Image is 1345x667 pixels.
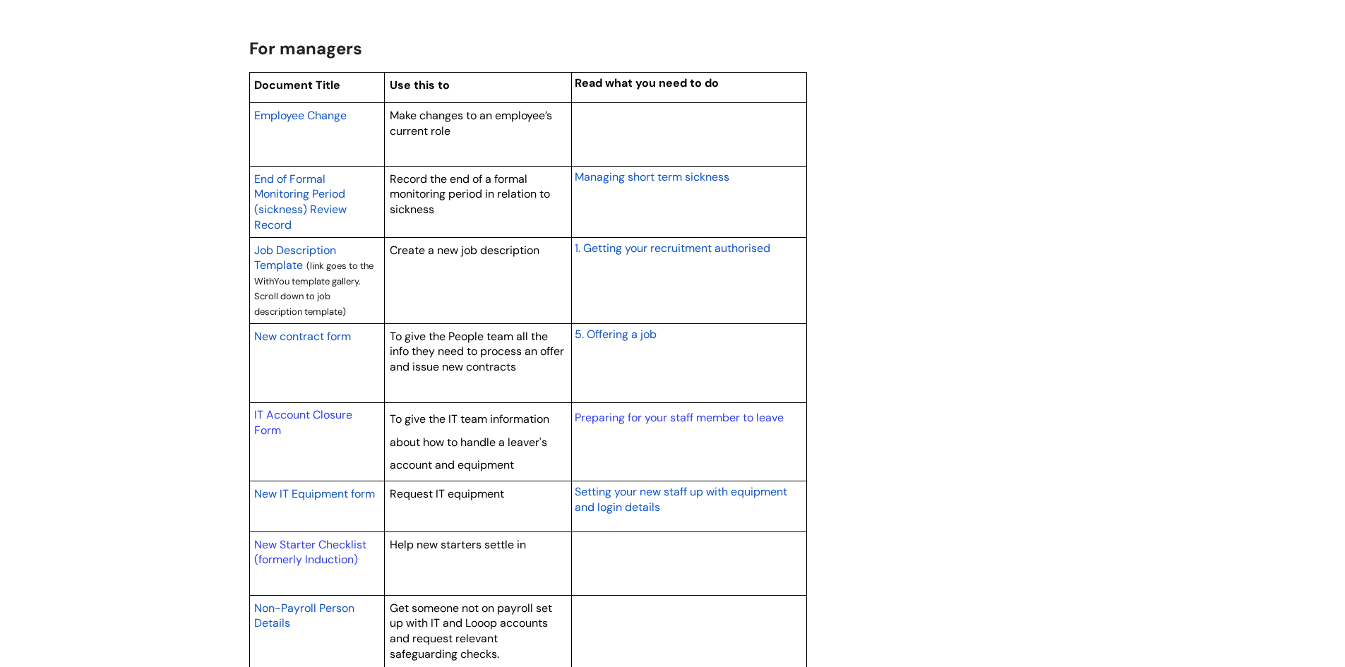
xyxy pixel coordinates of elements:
[390,78,450,92] span: Use this to
[254,260,373,318] span: (link goes to the WithYou template gallery. Scroll down to job description template)
[390,486,504,501] span: Request IT equipment
[254,599,354,632] a: Non-Payroll Person Details
[575,327,657,342] span: 5. Offering a job
[390,243,539,258] span: Create a new job description
[575,76,719,90] span: Read what you need to do
[254,172,347,232] span: End of Formal Monitoring Period (sickness) Review Record
[575,168,729,185] a: Managing short term sickness
[254,485,375,502] a: New IT Equipment form
[390,329,564,374] span: To give the People team all the info they need to process an offer and issue new contracts
[254,486,375,501] span: New IT Equipment form
[254,170,347,233] a: End of Formal Monitoring Period (sickness) Review Record
[575,483,787,515] a: Setting your new staff up with equipment and login details
[390,172,550,217] span: Record the end of a formal monitoring period in relation to sickness
[575,169,729,184] span: Managing short term sickness
[254,243,336,273] span: Job Description Template
[390,537,526,552] span: Help new starters settle in
[390,411,549,472] span: To give the IT team information about how to handle a leaver's account and equipment
[254,78,340,92] span: Document Title
[254,537,366,567] a: New Starter Checklist (formerly Induction)
[254,328,351,344] a: New contract form
[254,329,351,344] span: New contract form
[575,239,770,256] a: 1. Getting your recruitment authorised
[254,108,347,123] span: Employee Change
[254,407,352,438] a: IT Account Closure Form
[575,484,787,515] span: Setting your new staff up with equipment and login details
[390,108,552,138] span: Make changes to an employee’s current role
[575,410,784,425] a: Preparing for your staff member to leave
[575,241,770,256] span: 1. Getting your recruitment authorised
[575,325,657,342] a: 5. Offering a job
[254,107,347,124] a: Employee Change
[249,37,362,59] span: For managers
[254,601,354,631] span: Non-Payroll Person Details
[390,601,552,661] span: Get someone not on payroll set up with IT and Looop accounts and request relevant safeguarding ch...
[254,241,336,274] a: Job Description Template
